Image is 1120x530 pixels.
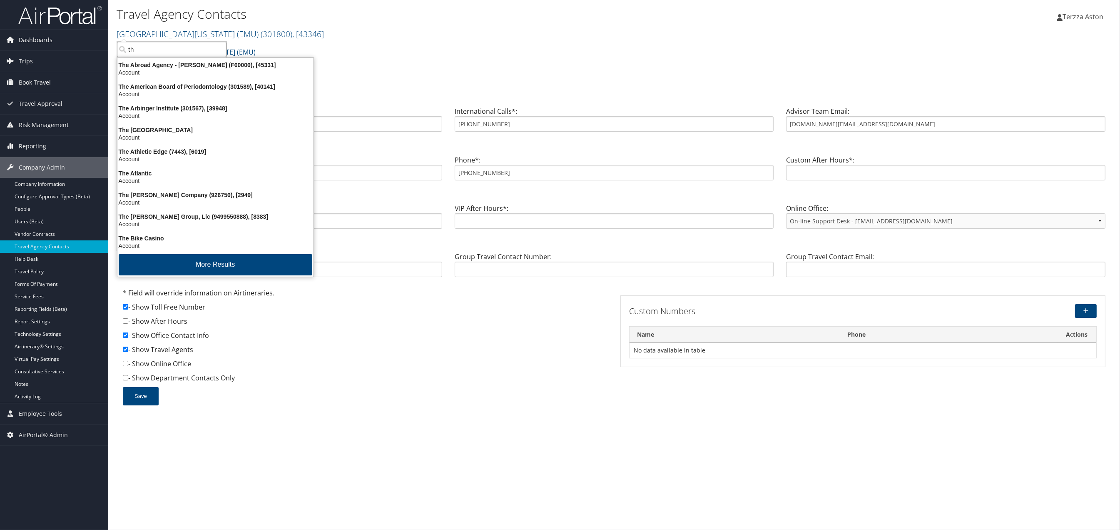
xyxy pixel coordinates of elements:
[19,72,51,93] span: Book Travel
[19,136,46,157] span: Reporting
[112,155,319,163] div: Account
[123,330,608,345] div: - Show Office Contact Info
[123,359,608,373] div: - Show Online Office
[19,157,65,178] span: Company Admin
[840,327,1058,343] th: Phone: activate to sort column ascending
[123,288,608,302] div: * Field will override information on Airtineraries.
[629,305,938,317] h3: Custom Numbers
[780,155,1112,187] div: Custom After Hours*:
[18,5,102,25] img: airportal-logo.png
[112,83,319,90] div: The American Board of Periodontology (301589), [40141]
[112,220,319,228] div: Account
[112,61,319,69] div: The Abroad Agency - [PERSON_NAME] (F60000), [45331]
[119,254,312,275] button: More Results
[112,148,319,155] div: The Athletic Edge (7443), [6019]
[1063,12,1103,21] span: Terzza Aston
[448,203,780,235] div: VIP After Hours*:
[117,28,324,40] a: [GEOGRAPHIC_DATA][US_STATE] (EMU)
[630,327,840,343] th: Name: activate to sort column descending
[19,403,62,424] span: Employee Tools
[19,93,62,114] span: Travel Approval
[112,126,319,134] div: The [GEOGRAPHIC_DATA]
[117,91,1112,103] h3: Advisor Team
[117,237,1112,248] h3: Group Travel Contact
[780,106,1112,138] div: Advisor Team Email:
[448,252,780,284] div: Group Travel Contact Number:
[112,90,319,98] div: Account
[19,425,68,445] span: AirPortal® Admin
[261,28,292,40] span: ( 301800 )
[112,69,319,76] div: Account
[112,177,319,185] div: Account
[112,112,319,120] div: Account
[123,345,608,359] div: - Show Travel Agents
[112,105,319,112] div: The Arbinger Institute (301567), [39948]
[123,302,608,316] div: - Show Toll Free Number
[112,199,319,206] div: Account
[112,134,319,141] div: Account
[780,203,1112,235] div: Online Office:
[112,170,319,177] div: The Atlantic
[117,188,1112,200] h3: VIP
[448,155,780,187] div: Phone*:
[780,252,1112,284] div: Group Travel Contact Email:
[112,213,319,220] div: The [PERSON_NAME] Group, Llc (9499550888), [8383]
[19,51,33,72] span: Trips
[112,235,319,242] div: The Bike Casino
[112,242,319,250] div: Account
[123,387,159,405] button: Save
[117,140,1112,152] h3: Custom Contact
[448,106,780,138] div: International Calls*:
[630,343,1096,358] td: No data available in table
[1057,327,1096,343] th: Actions: activate to sort column ascending
[123,373,608,387] div: - Show Department Contacts Only
[19,115,69,135] span: Risk Management
[112,191,319,199] div: The [PERSON_NAME] Company (926750), [2949]
[292,28,324,40] span: , [ 43346 ]
[117,42,226,57] input: Search Accounts
[1057,4,1112,29] a: Terzza Aston
[123,316,608,330] div: - Show After Hours
[117,5,780,23] h1: Travel Agency Contacts
[19,30,52,50] span: Dashboards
